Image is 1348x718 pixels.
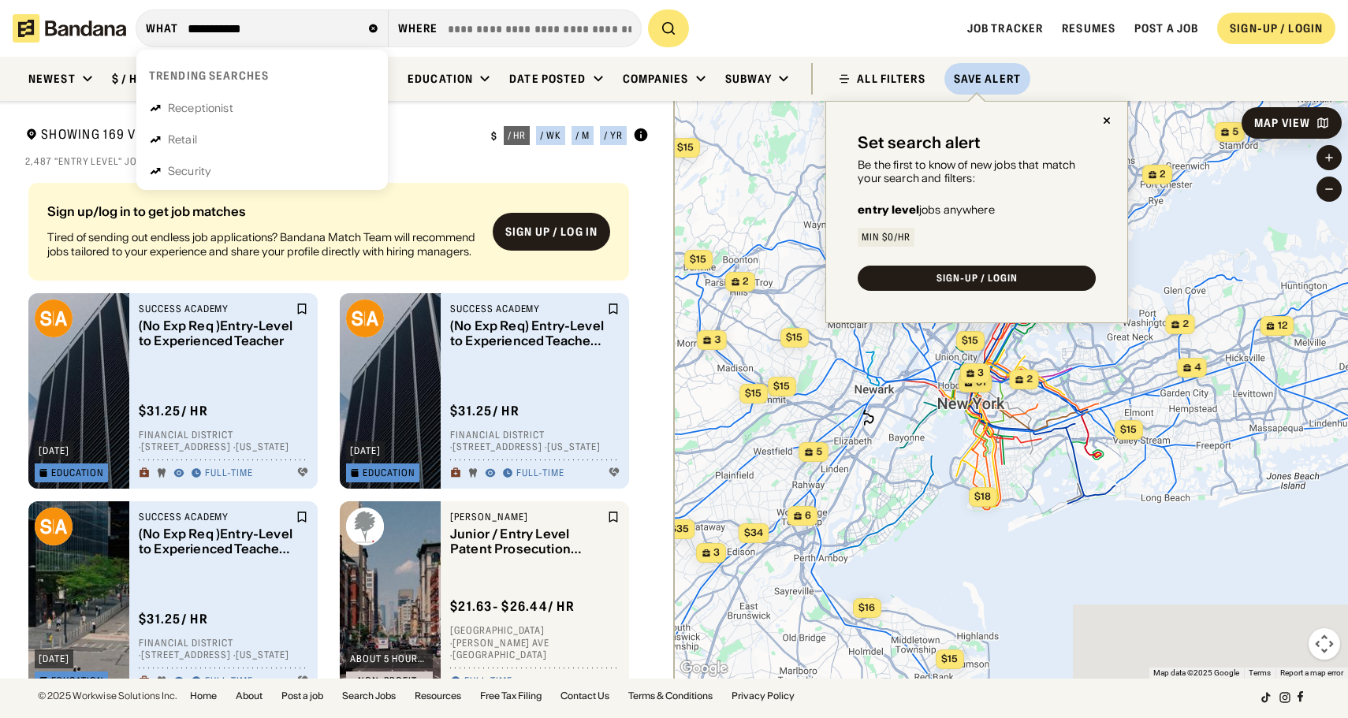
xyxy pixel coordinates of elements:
[773,380,790,392] span: $15
[25,155,649,168] div: 2,487 "entry Level" jobs on [DOMAIN_NAME]
[560,691,609,701] a: Contact Us
[13,14,126,43] img: Bandana logotype
[1026,373,1033,386] span: 2
[743,275,749,288] span: 2
[350,654,429,664] div: about 5 hours ago
[281,691,323,701] a: Post a job
[25,177,648,679] div: grid
[236,691,263,701] a: About
[346,299,384,337] img: Success Academy logo
[974,490,991,502] span: $18
[669,523,688,534] span: $35
[678,658,730,679] img: Google
[346,508,384,545] img: Leason Ellis logo
[713,546,720,560] span: 3
[450,318,604,348] div: (No Exp Req) Entry-Level to Experienced Teacher - [GEOGRAPHIC_DATA]
[690,253,706,265] span: $15
[725,72,773,86] div: Subway
[139,526,292,556] div: (No Exp Req )Entry-Level to Experienced Teacher - [GEOGRAPHIC_DATA]
[190,691,217,701] a: Home
[25,126,479,146] div: Showing 169 Verified Jobs
[149,69,269,83] div: Trending searches
[450,625,620,662] div: [GEOGRAPHIC_DATA] · [PERSON_NAME] Ave · [GEOGRAPHIC_DATA]
[805,509,811,523] span: 6
[516,467,564,480] div: Full-time
[858,133,981,152] div: Set search alert
[505,225,598,239] div: Sign up / Log in
[39,446,69,456] div: [DATE]
[862,233,910,242] div: Min $0/hr
[28,72,76,86] div: Newest
[628,691,713,701] a: Terms & Conditions
[38,691,177,701] div: © 2025 Workwise Solutions Inc.
[858,601,875,613] span: $16
[139,611,208,627] div: $ 31.25 / hr
[743,526,762,538] span: $34
[1280,668,1343,677] a: Report a map error
[450,511,604,523] div: [PERSON_NAME]
[168,166,211,177] div: Security
[205,675,253,688] div: Full-time
[967,21,1043,35] span: Job Tracker
[35,508,73,545] img: Success Academy logo
[1062,21,1115,35] span: Resumes
[168,134,197,145] div: Retail
[962,334,978,346] span: $15
[112,72,161,86] div: $ / hour
[858,204,994,215] div: jobs anywhere
[1277,319,1287,333] span: 12
[1309,628,1340,660] button: Map camera controls
[786,331,802,343] span: $15
[450,303,604,315] div: Success Academy
[1134,21,1198,35] a: Post a job
[678,658,730,679] a: Open this area in Google Maps (opens a new window)
[575,131,590,140] div: / m
[480,691,542,701] a: Free Tax Filing
[540,131,561,140] div: / wk
[35,299,73,337] img: Success Academy logo
[464,675,512,688] div: Full-time
[47,230,480,259] div: Tired of sending out endless job applications? Bandana Match Team will recommend jobs tailored to...
[604,131,623,140] div: / yr
[816,445,822,459] span: 5
[623,72,689,86] div: Companies
[139,429,308,453] div: Financial District · [STREET_ADDRESS] · [US_STATE]
[975,376,985,389] span: 61
[139,403,208,419] div: $ 31.25 / hr
[450,526,604,556] div: Junior / Entry Level Patent Prosecution Paralegal
[342,691,396,701] a: Search Jobs
[39,654,69,664] div: [DATE]
[51,676,104,686] div: Education
[450,599,575,616] div: $ 21.63 - $26.44 / hr
[363,468,415,478] div: Education
[139,318,292,348] div: (No Exp Req )Entry-Level to Experienced Teacher
[1194,361,1201,374] span: 4
[450,403,519,419] div: $ 31.25 / hr
[47,205,480,230] div: Sign up/log in to get job matches
[745,387,762,399] span: $15
[732,691,795,701] a: Privacy Policy
[509,72,586,86] div: Date Posted
[1230,21,1323,35] div: SIGN-UP / LOGIN
[858,203,919,217] b: entry level
[491,130,497,143] div: $
[398,21,438,35] div: Where
[205,467,253,480] div: Full-time
[350,446,381,456] div: [DATE]
[937,273,1017,283] div: SIGN-UP / LOGIN
[977,366,984,380] span: 3
[51,468,104,478] div: Education
[408,72,473,86] div: Education
[941,653,958,664] span: $15
[139,637,308,661] div: Financial District · [STREET_ADDRESS] · [US_STATE]
[168,102,233,113] div: Receptionist
[139,511,292,523] div: Success Academy
[1153,668,1239,677] span: Map data ©2025 Google
[858,158,1096,185] div: Be the first to know of new jobs that match your search and filters:
[1249,668,1271,677] a: Terms (opens in new tab)
[857,73,925,84] div: ALL FILTERS
[508,131,527,140] div: / hr
[1182,318,1189,331] span: 2
[146,21,178,35] div: what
